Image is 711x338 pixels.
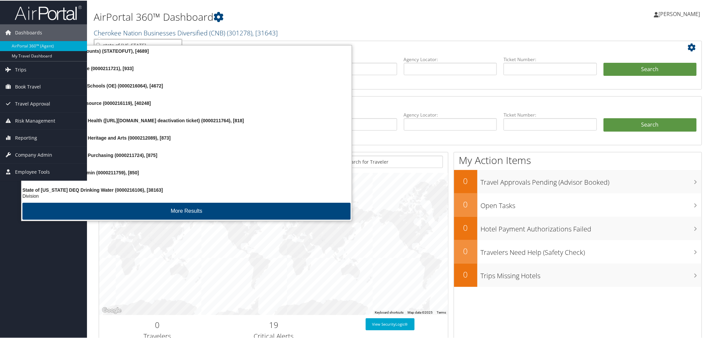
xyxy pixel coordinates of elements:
[454,221,477,233] h2: 0
[15,95,50,112] span: Travel Approval
[17,192,356,198] div: Division
[15,163,50,180] span: Employee Tools
[17,123,356,129] div: Division
[454,239,702,263] a: 0Travelers Need Help (Safety Check)
[454,268,477,280] h2: 0
[252,28,278,37] span: , [ 31643 ]
[17,82,356,88] div: State of [US_STATE] Charter Schools (OE) (0000216064), [4672]
[17,158,356,164] div: Division
[454,245,477,256] h2: 0
[94,9,503,23] h1: AirPortal 360™ Dashboard
[481,197,702,210] h3: Open Tasks
[17,152,356,158] div: State of [US_STATE] Dept. of Purchasing (0000211724), [875]
[17,53,356,59] div: Account
[337,155,443,167] input: Search for Traveler
[454,216,702,239] a: 0Hotel Payment Authorizations Failed
[22,202,351,219] button: More Results
[404,111,497,118] label: Agency Locator:
[15,24,42,40] span: Dashboards
[101,306,123,314] img: Google
[404,55,497,62] label: Agency Locator:
[15,146,52,163] span: Company Admin
[366,318,415,330] a: View SecurityLogic®
[17,88,356,94] div: Division
[17,106,356,112] div: Division
[454,193,702,216] a: 0Open Tasks
[17,134,356,140] div: State of [US_STATE] Dept. of Heritage and Arts (0000212089), [873]
[504,55,597,62] label: Ticket Number:
[481,267,702,280] h3: Trips Missing Hotels
[15,4,82,20] img: airportal-logo.png
[481,174,702,186] h3: Travel Approvals Pending (Advisor Booked)
[17,100,356,106] div: State of [US_STATE] DAS Resource (0000216119), [40248]
[17,140,356,146] div: Division
[604,118,697,131] a: Search
[101,306,123,314] a: Open this area in Google Maps (opens a new window)
[454,263,702,286] a: 0Trips Missing Hotels
[15,78,41,95] span: Book Travel
[104,319,210,330] h2: 0
[17,186,356,192] div: State of [US_STATE] DEQ Drinking Water (0000216106), [38163]
[94,38,182,51] input: Search Accounts
[481,244,702,257] h3: Travelers Need Help (Safety Check)
[454,198,477,209] h2: 0
[504,111,597,118] label: Ticket Number:
[104,41,646,53] h2: Airtinerary Lookup
[375,310,404,314] button: Keyboard shortcuts
[481,220,702,233] h3: Hotel Payment Authorizations Failed
[454,175,477,186] h2: 0
[15,129,37,146] span: Reporting
[454,169,702,193] a: 0Travel Approvals Pending (Advisor Booked)
[17,169,356,175] div: State of [US_STATE] DEQ Admin (0000211759), [850]
[17,47,356,53] div: State of [US_STATE] (OE accounts) (STATEOFUT), [4689]
[437,310,446,314] a: Terms (opens in new tab)
[408,310,433,314] span: Map data ©2025
[17,117,356,123] div: State of [US_STATE] Dept. of Health ([URL][DOMAIN_NAME] deactivation ticket) (0000211764), [818]
[15,61,26,77] span: Trips
[17,65,356,71] div: State of [US_STATE] - Finance (0000211721), [933]
[220,319,327,330] h2: 19
[454,153,702,167] h1: My Action Items
[17,175,356,181] div: Division
[15,112,55,129] span: Risk Management
[659,10,700,17] span: [PERSON_NAME]
[654,3,707,23] a: [PERSON_NAME]
[604,62,697,75] button: Search
[104,97,646,108] h2: Savings Tracker Lookup
[227,28,252,37] span: ( 301278 )
[17,71,356,77] div: Division
[94,28,278,37] a: Cherokee Nation Businesses Diversified (CNB)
